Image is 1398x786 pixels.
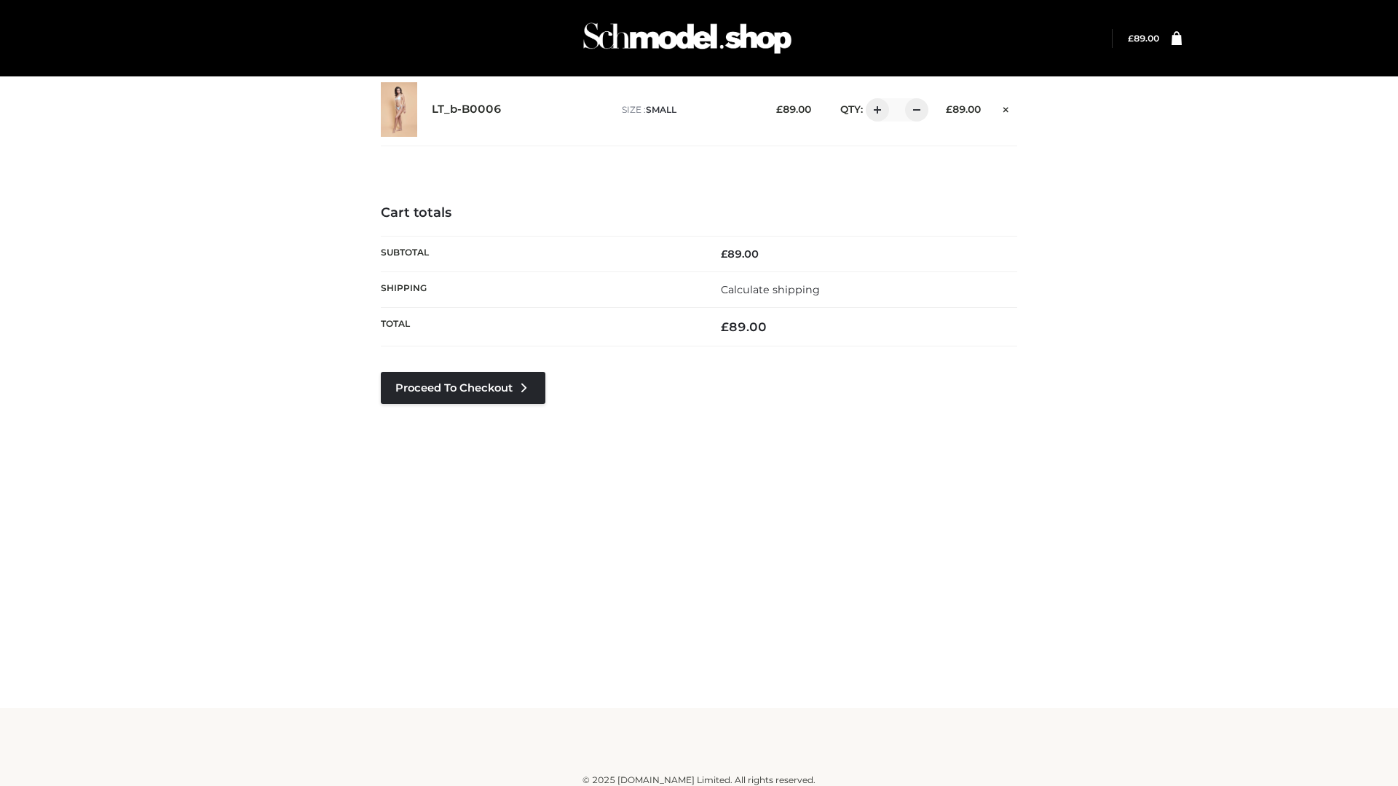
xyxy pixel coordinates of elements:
h4: Cart totals [381,205,1017,221]
span: SMALL [646,104,676,115]
span: £ [721,319,729,334]
img: Schmodel Admin 964 [578,9,797,67]
a: Calculate shipping [721,283,820,296]
bdi: 89.00 [721,247,759,261]
div: QTY: [826,98,923,122]
a: £89.00 [1128,33,1159,44]
bdi: 89.00 [721,319,767,334]
a: Proceed to Checkout [381,372,545,404]
a: Remove this item [995,98,1017,117]
a: LT_b-B0006 [432,103,502,116]
span: £ [1128,33,1134,44]
span: £ [946,103,952,115]
span: £ [721,247,727,261]
bdi: 89.00 [1128,33,1159,44]
span: £ [776,103,783,115]
bdi: 89.00 [776,103,811,115]
th: Shipping [381,271,699,307]
bdi: 89.00 [946,103,981,115]
th: Subtotal [381,236,699,271]
img: LT_b-B0006 - SMALL [381,82,417,137]
th: Total [381,308,699,346]
p: size : [622,103,754,116]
